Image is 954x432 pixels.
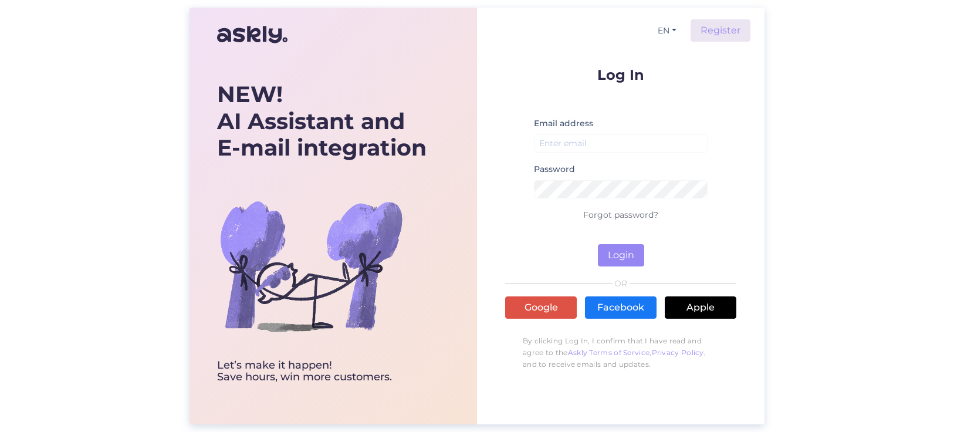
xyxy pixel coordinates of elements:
a: Apple [665,296,736,319]
img: Askly [217,21,287,49]
input: Enter email [534,134,708,153]
div: Let’s make it happen! Save hours, win more customers. [217,360,427,383]
a: Register [691,19,750,42]
a: Askly Terms of Service [568,348,650,357]
img: bg-askly [217,172,405,360]
a: Google [505,296,577,319]
a: Facebook [585,296,657,319]
span: OR [613,279,630,288]
label: Email address [534,117,593,130]
a: Forgot password? [583,210,658,220]
button: EN [653,22,681,39]
div: AI Assistant and E-mail integration [217,81,427,161]
a: Privacy Policy [652,348,704,357]
button: Login [598,244,644,266]
p: Log In [505,67,736,82]
label: Password [534,163,575,176]
b: NEW! [217,80,283,108]
p: By clicking Log In, I confirm that I have read and agree to the , , and to receive emails and upd... [505,329,736,376]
